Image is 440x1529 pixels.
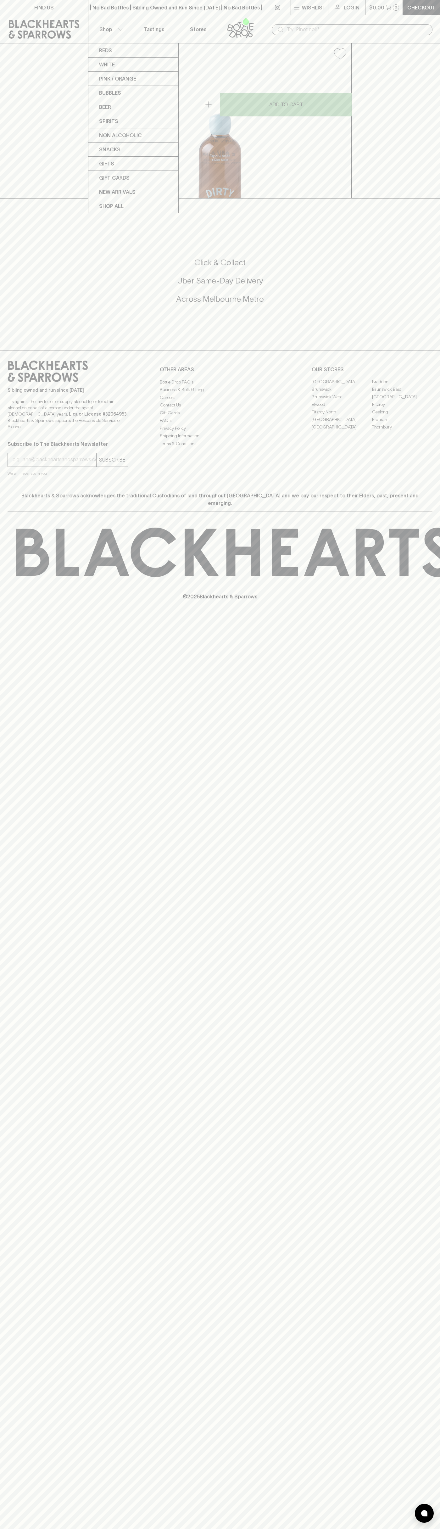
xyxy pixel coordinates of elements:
[99,89,121,97] p: Bubbles
[88,128,178,143] a: Non Alcoholic
[99,132,142,139] p: Non Alcoholic
[99,146,120,153] p: Snacks
[88,114,178,128] a: Spirits
[99,47,112,54] p: Reds
[99,202,124,210] p: SHOP ALL
[88,72,178,86] a: Pink / Orange
[421,1510,427,1516] img: bubble-icon
[88,143,178,157] a: Snacks
[88,171,178,185] a: Gift Cards
[99,188,136,196] p: New Arrivals
[99,117,118,125] p: Spirits
[88,199,178,213] a: SHOP ALL
[88,86,178,100] a: Bubbles
[88,43,178,58] a: Reds
[99,61,115,68] p: White
[99,160,114,167] p: Gifts
[88,185,178,199] a: New Arrivals
[88,100,178,114] a: Beer
[88,58,178,72] a: White
[99,75,136,82] p: Pink / Orange
[88,157,178,171] a: Gifts
[99,174,130,182] p: Gift Cards
[99,103,111,111] p: Beer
